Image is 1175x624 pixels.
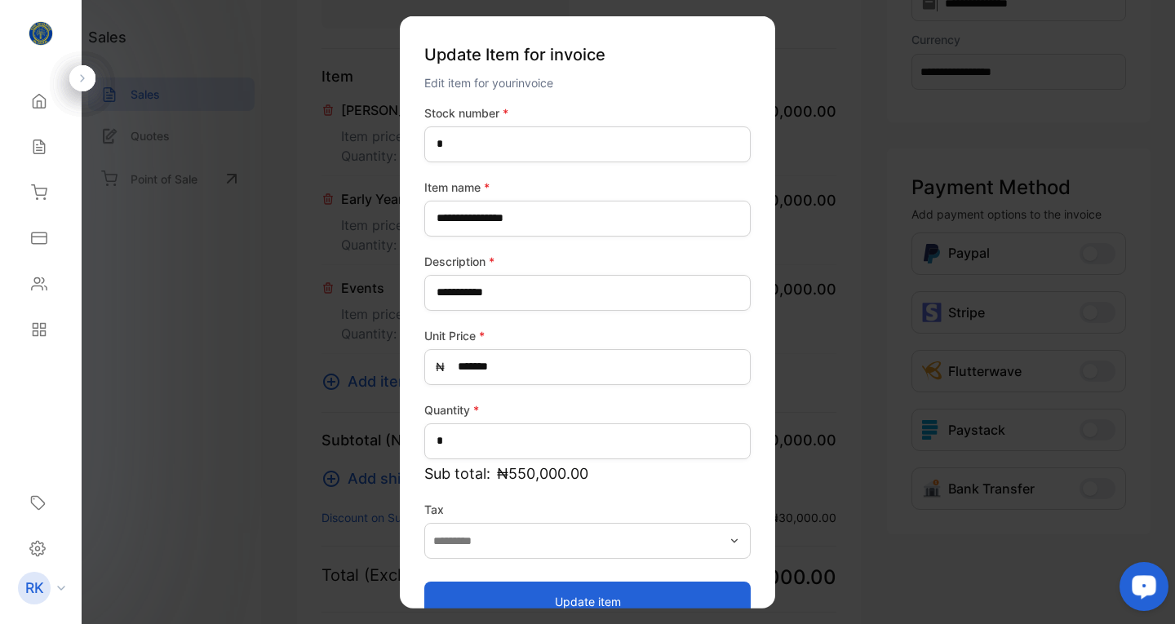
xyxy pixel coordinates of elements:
label: Quantity [424,401,751,418]
p: RK [25,578,44,599]
p: Update Item for invoice [424,35,751,73]
label: Description [424,252,751,269]
p: Sub total: [424,462,751,484]
label: Tax [424,500,751,517]
span: ₦550,000.00 [497,462,588,484]
label: Stock number [424,104,751,121]
img: logo [29,21,53,46]
span: Edit item for your invoice [424,75,553,89]
iframe: LiveChat chat widget [1106,555,1175,624]
button: Update item [424,582,751,621]
label: Unit Price [424,326,751,343]
span: ₦ [436,357,445,374]
label: Item name [424,178,751,195]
